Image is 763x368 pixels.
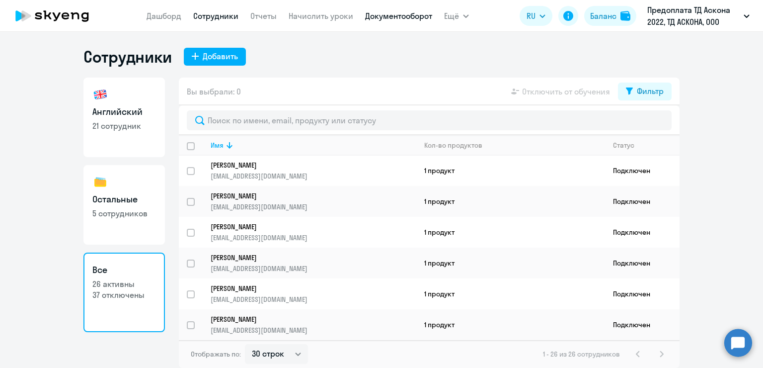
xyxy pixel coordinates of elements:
[211,161,402,170] p: [PERSON_NAME]
[605,186,680,217] td: Подключен
[424,141,482,150] div: Кол-во продуктов
[211,191,402,200] p: [PERSON_NAME]
[527,10,535,22] span: RU
[92,208,156,219] p: 5 сотрудников
[83,78,165,157] a: Английский21 сотрудник
[211,141,416,150] div: Имя
[191,350,241,359] span: Отображать по:
[605,155,680,186] td: Подключен
[211,202,416,211] p: [EMAIL_ADDRESS][DOMAIN_NAME]
[147,11,181,21] a: Дашборд
[520,6,552,26] button: RU
[211,191,416,211] a: [PERSON_NAME][EMAIL_ADDRESS][DOMAIN_NAME]
[416,248,605,278] td: 1 продукт
[92,174,108,190] img: others
[365,11,432,21] a: Документооборот
[92,278,156,289] p: 26 активны
[211,233,416,242] p: [EMAIL_ADDRESS][DOMAIN_NAME]
[211,172,416,181] p: [EMAIL_ADDRESS][DOMAIN_NAME]
[211,222,402,231] p: [PERSON_NAME]
[193,11,238,21] a: Сотрудники
[211,161,416,181] a: [PERSON_NAME][EMAIL_ADDRESS][DOMAIN_NAME]
[211,264,416,273] p: [EMAIL_ADDRESS][DOMAIN_NAME]
[637,85,664,97] div: Фильтр
[416,155,605,186] td: 1 продукт
[416,278,605,309] td: 1 продукт
[92,193,156,206] h3: Остальные
[647,4,740,28] p: Предоплата ТД Аскона 2022, ТД АСКОНА, ООО
[620,11,630,21] img: balance
[618,83,672,100] button: Фильтр
[92,87,108,102] img: english
[416,309,605,340] td: 1 продукт
[83,253,165,332] a: Все26 активны37 отключены
[92,120,156,131] p: 21 сотрудник
[289,11,353,21] a: Начислить уроки
[416,186,605,217] td: 1 продукт
[605,248,680,278] td: Подключен
[187,86,241,97] span: Вы выбрали: 0
[613,141,634,150] div: Статус
[211,284,402,293] p: [PERSON_NAME]
[211,222,416,242] a: [PERSON_NAME][EMAIL_ADDRESS][DOMAIN_NAME]
[250,11,277,21] a: Отчеты
[416,217,605,248] td: 1 продукт
[211,295,416,304] p: [EMAIL_ADDRESS][DOMAIN_NAME]
[184,48,246,66] button: Добавить
[92,264,156,276] h3: Все
[424,141,605,150] div: Кол-во продуктов
[211,253,416,273] a: [PERSON_NAME][EMAIL_ADDRESS][DOMAIN_NAME]
[211,326,416,335] p: [EMAIL_ADDRESS][DOMAIN_NAME]
[605,278,680,309] td: Подключен
[444,6,469,26] button: Ещё
[605,309,680,340] td: Подключен
[211,284,416,304] a: [PERSON_NAME][EMAIL_ADDRESS][DOMAIN_NAME]
[187,110,672,130] input: Поиск по имени, email, продукту или статусу
[92,105,156,118] h3: Английский
[83,165,165,245] a: Остальные5 сотрудников
[83,47,172,67] h1: Сотрудники
[92,289,156,300] p: 37 отключены
[543,350,620,359] span: 1 - 26 из 26 сотрудников
[211,253,402,262] p: [PERSON_NAME]
[211,315,416,335] a: [PERSON_NAME][EMAIL_ADDRESS][DOMAIN_NAME]
[605,217,680,248] td: Подключен
[584,6,636,26] button: Балансbalance
[642,4,755,28] button: Предоплата ТД Аскона 2022, ТД АСКОНА, ООО
[444,10,459,22] span: Ещё
[590,10,616,22] div: Баланс
[211,141,224,150] div: Имя
[613,141,679,150] div: Статус
[203,50,238,62] div: Добавить
[211,315,402,324] p: [PERSON_NAME]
